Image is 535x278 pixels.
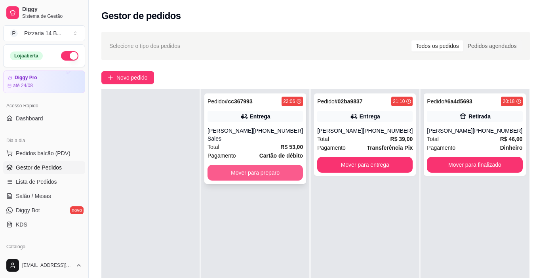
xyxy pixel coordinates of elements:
h2: Gestor de pedidos [101,10,181,22]
span: Total [427,135,439,143]
strong: Transferência Pix [367,145,413,151]
button: Alterar Status [61,51,78,61]
span: Pagamento [317,143,346,152]
a: Salão / Mesas [3,190,85,202]
span: Total [317,135,329,143]
div: 21:10 [393,98,405,105]
span: KDS [16,221,27,228]
a: Diggy Botnovo [3,204,85,217]
span: Sistema de Gestão [22,13,82,19]
button: Pedidos balcão (PDV) [3,147,85,160]
span: [EMAIL_ADDRESS][DOMAIN_NAME] [22,262,72,268]
button: Novo pedido [101,71,154,84]
span: P [10,29,18,37]
button: Mover para finalizado [427,157,522,173]
span: Pagamento [427,143,455,152]
div: [PERSON_NAME] [427,127,472,135]
a: Diggy Proaté 24/08 [3,70,85,93]
div: Dia a dia [3,134,85,147]
span: Salão / Mesas [16,192,51,200]
div: Pedidos agendados [463,40,521,51]
div: [PHONE_NUMBER] [253,127,303,143]
button: [EMAIL_ADDRESS][DOMAIN_NAME] [3,256,85,275]
div: 22:06 [283,98,295,105]
div: Acesso Rápido [3,99,85,112]
button: Select a team [3,25,85,41]
a: Dashboard [3,112,85,125]
a: DiggySistema de Gestão [3,3,85,22]
span: Dashboard [16,114,43,122]
div: Todos os pedidos [411,40,463,51]
span: Pedido [208,98,225,105]
span: Pedidos balcão (PDV) [16,149,70,157]
div: Catálogo [3,240,85,253]
div: 20:18 [503,98,514,105]
article: Diggy Pro [15,75,37,81]
a: Lista de Pedidos [3,175,85,188]
div: Pizzaria 14 B ... [24,29,61,37]
strong: R$ 53,00 [280,144,303,150]
div: Retirada [468,112,491,120]
div: [PERSON_NAME] Sales [208,127,253,143]
button: Mover para preparo [208,165,303,181]
div: [PERSON_NAME] [317,127,363,135]
a: KDS [3,218,85,231]
span: Novo pedido [116,73,148,82]
span: Pedido [317,98,335,105]
span: Total [208,143,219,151]
article: até 24/08 [13,82,33,89]
a: Gestor de Pedidos [3,161,85,174]
span: plus [108,75,113,80]
strong: # cc367993 [225,98,253,105]
span: Pedido [427,98,444,105]
strong: # 6a4d5693 [444,98,472,105]
div: Loja aberta [10,51,43,60]
strong: R$ 39,00 [390,136,413,142]
strong: Cartão de débito [259,152,303,159]
div: [PHONE_NUMBER] [472,127,522,135]
span: Gestor de Pedidos [16,164,62,171]
span: Lista de Pedidos [16,178,57,186]
strong: Dinheiro [500,145,523,151]
strong: # 02ba9837 [335,98,363,105]
span: Diggy Bot [16,206,40,214]
div: Entrega [360,112,380,120]
div: Entrega [250,112,270,120]
div: [PHONE_NUMBER] [363,127,413,135]
strong: R$ 46,00 [500,136,523,142]
span: Selecione o tipo dos pedidos [109,42,180,50]
span: Pagamento [208,151,236,160]
span: Diggy [22,6,82,13]
button: Mover para entrega [317,157,413,173]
